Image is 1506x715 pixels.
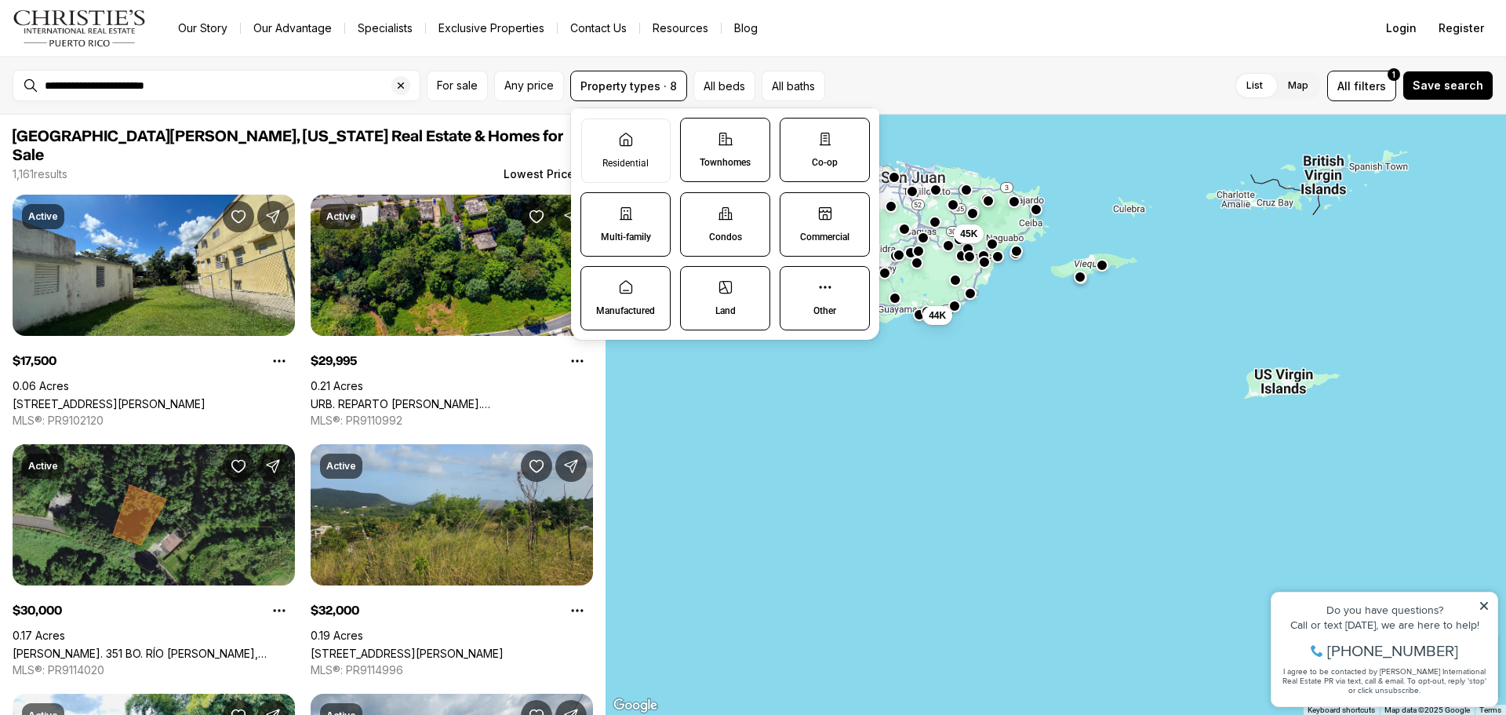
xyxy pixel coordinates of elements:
[223,201,254,232] button: Save Property: CALLE MUNOZ RIVERA #109
[601,231,651,243] p: Multi-family
[13,9,147,47] img: logo
[1429,13,1493,44] button: Register
[693,71,755,101] button: All beds
[426,17,557,39] a: Exclusive Properties
[640,17,721,39] a: Resources
[427,71,488,101] button: For sale
[558,17,639,39] button: Contact Us
[13,168,67,181] p: 1,161 results
[922,306,952,325] button: 44K
[345,17,425,39] a: Specialists
[562,345,593,377] button: Property options
[521,201,552,232] button: Save Property: URB. REPARTO LEÓN BO. QUEBRADA CRUZ
[13,647,295,660] a: Carr. 351 BO. RÍO CAÑAS, MAYAGUEZ PR, 00680
[812,156,838,169] p: Co-op
[166,17,240,39] a: Our Story
[20,97,224,126] span: I agree to be contacted by [PERSON_NAME] International Real Estate PR via text, call & email. To ...
[570,71,687,101] button: Property types · 8
[391,71,420,100] button: Clear search input
[1275,71,1321,100] label: Map
[28,460,58,472] p: Active
[555,451,587,482] button: Share Property
[1386,22,1417,35] span: Login
[562,595,593,626] button: Property options
[16,50,227,61] div: Call or text [DATE], we are here to help!
[494,71,564,101] button: Any price
[1327,71,1396,101] button: Allfilters1
[709,231,742,243] p: Condos
[264,345,295,377] button: Property options
[929,309,946,322] span: 44K
[555,201,587,232] button: Share Property
[813,305,836,317] p: Other
[954,224,984,243] button: 45K
[241,17,344,39] a: Our Advantage
[64,74,195,89] span: [PHONE_NUMBER]
[311,647,504,660] a: Lot 9 CARR 369, SABANA GRANDE PR, 00637
[596,305,655,317] p: Manufactured
[1439,22,1484,35] span: Register
[257,451,289,482] button: Share Property
[257,201,289,232] button: Share Property
[800,231,849,243] p: Commercial
[326,210,356,223] p: Active
[762,71,825,101] button: All baths
[437,79,478,92] span: For sale
[264,595,295,626] button: Property options
[504,168,574,181] span: Lowest Price
[1354,78,1386,94] span: filters
[494,159,602,190] button: Lowest Price
[1377,13,1426,44] button: Login
[602,157,649,170] p: Residential
[1392,68,1395,81] span: 1
[1413,79,1483,92] span: Save search
[13,397,206,410] a: CALLE MUNOZ RIVERA #109, YABUCOA PR, 00767
[1402,71,1493,100] button: Save search
[326,460,356,472] p: Active
[521,451,552,482] button: Save Property: Lot 9 CARR 369
[960,228,977,240] span: 45K
[715,305,736,317] p: Land
[16,35,227,46] div: Do you have questions?
[13,129,563,163] span: [GEOGRAPHIC_DATA][PERSON_NAME], [US_STATE] Real Estate & Homes for Sale
[223,451,254,482] button: Save Property: Carr. 351 BO. RÍO CAÑAS
[722,17,770,39] a: Blog
[700,156,751,169] p: Townhomes
[504,79,554,92] span: Any price
[311,397,593,410] a: URB. REPARTO LEÓN BO. QUEBRADA CRUZ, TOA ALTA PR, 00953
[1234,71,1275,100] label: List
[28,210,58,223] p: Active
[1337,78,1351,94] span: All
